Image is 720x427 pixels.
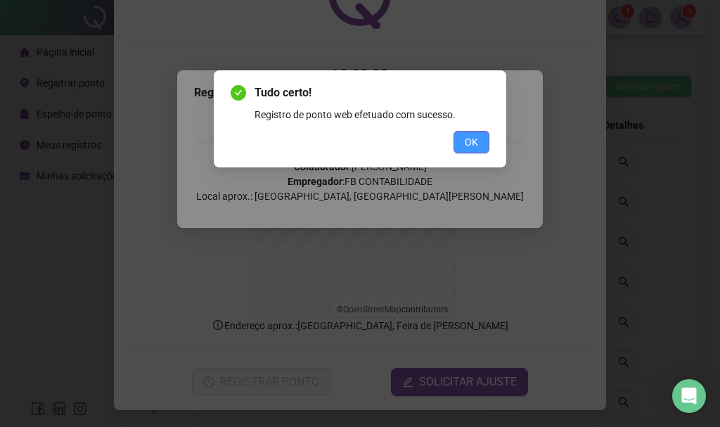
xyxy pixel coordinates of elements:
[255,107,489,122] div: Registro de ponto web efetuado com sucesso.
[255,84,489,101] span: Tudo certo!
[454,131,489,153] button: OK
[231,85,246,101] span: check-circle
[672,379,706,413] div: Open Intercom Messenger
[465,134,478,150] span: OK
